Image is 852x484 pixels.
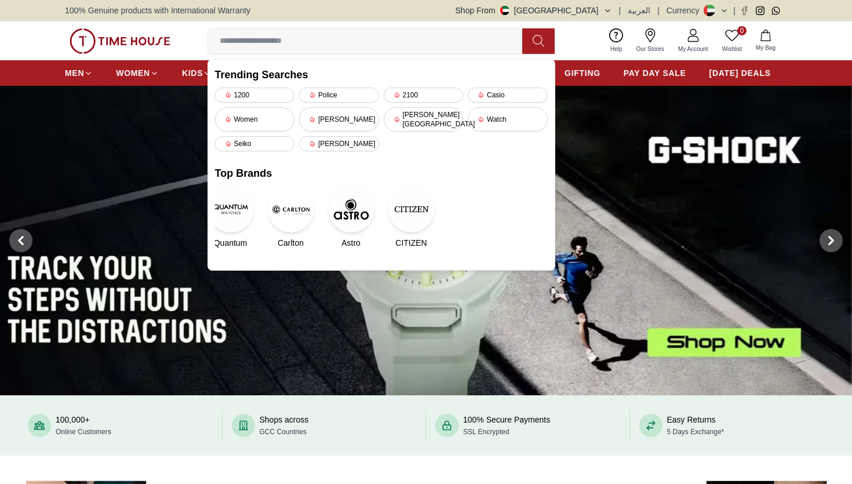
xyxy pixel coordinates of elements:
[65,5,250,16] span: 100% Genuine products with International Warranty
[667,428,724,436] span: 5 Days Exchange*
[709,63,771,83] a: [DATE] DEALS
[396,186,427,249] a: CITIZENCITIZEN
[718,45,747,53] span: Wishlist
[215,136,295,151] div: Seiko
[771,6,780,15] a: Whatsapp
[395,237,427,249] span: CITIZEN
[565,63,600,83] a: GIFTING
[709,67,771,79] span: [DATE] DEALS
[673,45,713,53] span: My Account
[629,26,671,56] a: Our Stores
[215,186,246,249] a: QuantumQuantum
[215,67,548,83] h2: Trending Searches
[275,186,307,249] a: CarltonCarlton
[619,5,621,16] span: |
[214,237,247,249] span: Quantum
[463,428,509,436] span: SSL Encrypted
[606,45,627,53] span: Help
[336,186,367,249] a: AstroAstro
[215,165,548,181] h2: Top Brands
[70,28,170,54] img: ...
[215,107,295,132] div: Women
[299,136,379,151] div: [PERSON_NAME]
[751,43,780,52] span: My Bag
[278,237,304,249] span: Carlton
[260,428,307,436] span: GCC Countries
[215,88,295,103] div: 1200
[182,67,203,79] span: KIDS
[268,186,314,232] img: Carlton
[657,5,660,16] span: |
[500,6,509,15] img: United Arab Emirates
[715,26,749,56] a: 0Wishlist
[740,6,749,15] a: Facebook
[624,63,686,83] a: PAY DAY SALE
[299,107,379,132] div: [PERSON_NAME]
[328,186,374,232] img: Astro
[468,88,548,103] div: Casio
[384,107,464,132] div: [PERSON_NAME][GEOGRAPHIC_DATA]
[299,88,379,103] div: Police
[182,63,212,83] a: KIDS
[733,5,736,16] span: |
[207,186,254,232] img: Quantum
[116,67,150,79] span: WOMEN
[65,63,93,83] a: MEN
[756,6,764,15] a: Instagram
[468,107,548,132] div: Watch
[116,63,159,83] a: WOMEN
[737,26,747,35] span: 0
[632,45,669,53] span: Our Stores
[341,237,361,249] span: Astro
[667,414,724,437] div: Easy Returns
[624,67,686,79] span: PAY DAY SALE
[388,186,435,232] img: CITIZEN
[628,5,650,16] button: العربية
[384,88,464,103] div: 2100
[65,67,84,79] span: MEN
[56,414,111,437] div: 100,000+
[56,428,111,436] span: Online Customers
[463,414,550,437] div: 100% Secure Payments
[603,26,629,56] a: Help
[565,67,600,79] span: GIFTING
[260,414,309,437] div: Shops across
[456,5,612,16] button: Shop From[GEOGRAPHIC_DATA]
[749,27,782,54] button: My Bag
[667,5,704,16] div: Currency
